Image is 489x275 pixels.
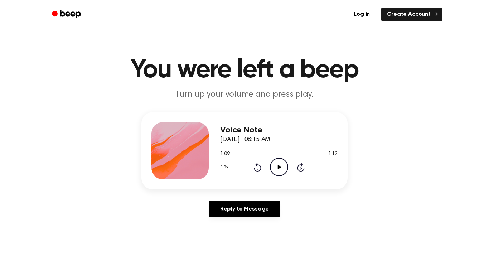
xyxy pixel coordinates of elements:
a: Create Account [381,8,442,21]
a: Log in [347,6,377,23]
a: Reply to Message [209,201,280,217]
span: [DATE] · 08:15 AM [220,136,270,143]
span: 1:09 [220,150,229,158]
span: 1:12 [328,150,338,158]
h3: Voice Note [220,125,338,135]
button: 1.0x [220,161,231,173]
a: Beep [47,8,87,21]
p: Turn up your volume and press play. [107,89,382,101]
h1: You were left a beep [61,57,428,83]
